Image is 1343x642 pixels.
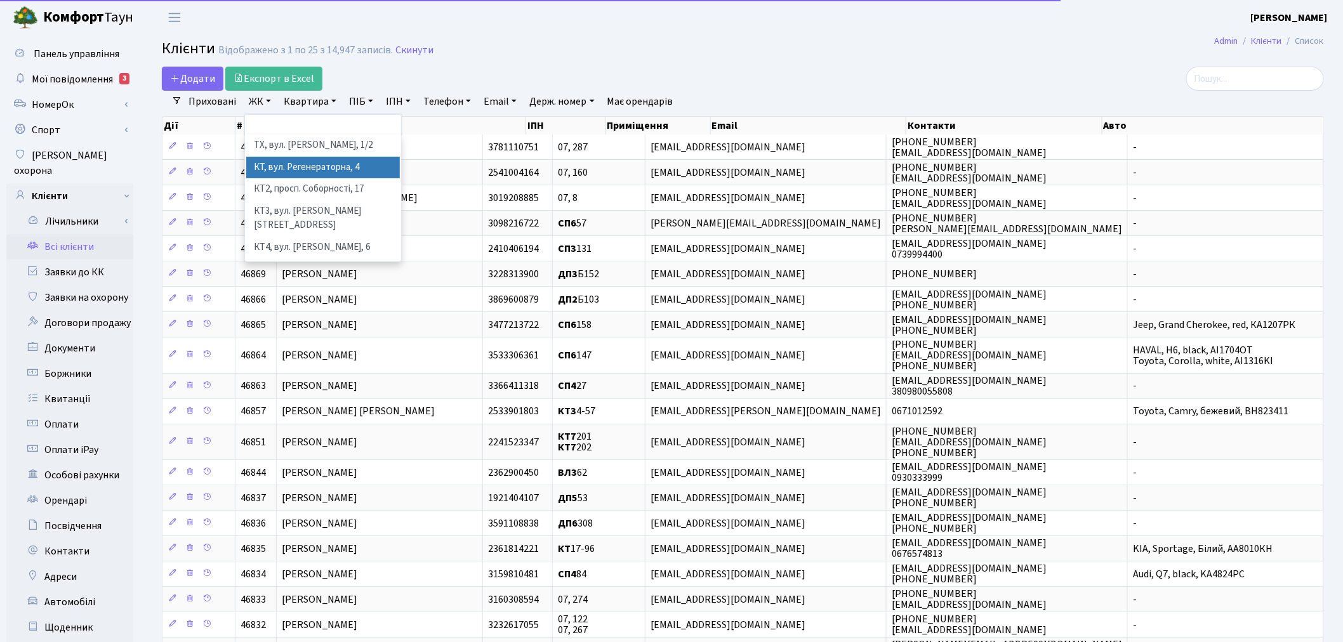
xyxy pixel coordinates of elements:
span: 3232617055 [488,618,539,632]
span: Jeep, Grand Cherokee, red, КА1207РК [1133,318,1295,332]
span: 131 [558,242,592,256]
span: [EMAIL_ADDRESS][DOMAIN_NAME] [PHONE_NUMBER] [892,511,1047,535]
span: - [1133,292,1137,306]
a: Додати [162,67,223,91]
span: [EMAIL_ADDRESS][DOMAIN_NAME] [651,318,805,332]
a: Квитанції [6,386,133,412]
li: КТ3, вул. [PERSON_NAME][STREET_ADDRESS] [246,200,400,237]
span: [EMAIL_ADDRESS][DOMAIN_NAME] [PHONE_NUMBER] [892,561,1047,586]
span: - [1133,491,1137,505]
span: [PERSON_NAME] [282,348,357,362]
span: [EMAIL_ADDRESS][DOMAIN_NAME] [651,542,805,556]
a: Заявки на охорону [6,285,133,310]
span: 46837 [241,491,266,505]
b: КТ [558,542,571,556]
span: 3019208885 [488,191,539,205]
span: Audi, Q7, black, KA4824PC [1133,567,1245,581]
span: - [1133,618,1137,632]
span: - [1133,191,1137,205]
b: СП4 [558,567,576,581]
th: ІПН [526,117,606,134]
span: 07, 287 [558,140,588,154]
span: 46876 [241,166,266,180]
span: [PHONE_NUMBER] [EMAIL_ADDRESS][DOMAIN_NAME] [892,135,1047,160]
span: [PERSON_NAME] [282,593,357,606]
span: Б103 [558,292,599,306]
a: Посвідчення [6,513,133,539]
span: [EMAIL_ADDRESS][DOMAIN_NAME] 0676574813 [892,536,1047,561]
a: Телефон [418,91,476,112]
span: 57 [558,216,586,230]
a: Боржники [6,361,133,386]
span: 27 [558,379,586,393]
a: Всі клієнти [6,234,133,259]
li: КТ5, вул. [PERSON_NAME][STREET_ADDRESS] [246,258,400,294]
span: 46834 [241,567,266,581]
span: 3366411318 [488,379,539,393]
span: 07, 274 [558,593,588,606]
span: 46866 [241,292,266,306]
span: 3781110751 [488,140,539,154]
span: 46875 [241,191,266,205]
span: [PHONE_NUMBER] [892,267,977,281]
span: [PHONE_NUMBER] [EMAIL_ADDRESS][DOMAIN_NAME] [892,186,1047,211]
span: [EMAIL_ADDRESS][DOMAIN_NAME] 380980055808 [892,374,1047,398]
span: 46863 [241,379,266,393]
span: - [1133,166,1137,180]
span: [EMAIL_ADDRESS][DOMAIN_NAME] [651,466,805,480]
a: Скинути [395,44,433,56]
a: Експорт в Excel [225,67,322,91]
span: [PERSON_NAME][EMAIL_ADDRESS][DOMAIN_NAME] [651,216,881,230]
span: Додати [170,72,215,86]
span: 46864 [241,348,266,362]
b: СП6 [558,216,576,230]
span: 3591108838 [488,516,539,530]
span: 3098216722 [488,216,539,230]
span: 46857 [241,405,266,419]
th: Контакти [906,117,1102,134]
span: [EMAIL_ADDRESS][DOMAIN_NAME] [651,140,805,154]
span: 46835 [241,542,266,556]
a: Оплати iPay [6,437,133,462]
span: Панель управління [34,47,119,61]
span: [EMAIL_ADDRESS][DOMAIN_NAME] [651,242,805,256]
a: Квартира [279,91,341,112]
span: 2361814221 [488,542,539,556]
span: 46865 [241,318,266,332]
span: - [1133,593,1137,606]
nav: breadcrumb [1196,28,1343,55]
span: [EMAIL_ADDRESS][DOMAIN_NAME] [651,491,805,505]
b: СП3 [558,242,576,256]
span: - [1133,516,1137,530]
span: 46832 [241,618,266,632]
a: Панель управління [6,41,133,67]
b: КТ3 [558,405,576,419]
th: # [235,117,282,134]
b: ВЛ3 [558,466,577,480]
a: ЖК [244,91,276,112]
span: 147 [558,348,592,362]
a: Договори продажу [6,310,133,336]
a: Мої повідомлення3 [6,67,133,92]
a: Держ. номер [524,91,599,112]
a: Документи [6,336,133,361]
span: 2541004164 [488,166,539,180]
b: [PERSON_NAME] [1251,11,1328,25]
span: 62 [558,466,587,480]
div: Відображено з 1 по 25 з 14,947 записів. [218,44,393,56]
span: [PHONE_NUMBER] [EMAIL_ADDRESS][DOMAIN_NAME] [892,612,1047,637]
span: - [1133,267,1137,281]
span: 2241523347 [488,435,539,449]
span: - [1133,216,1137,230]
span: 07, 122 07, 267 [558,612,588,637]
span: 46869 [241,267,266,281]
b: КТ7 [558,440,576,454]
b: КТ7 [558,429,576,443]
span: 158 [558,318,592,332]
a: Орендарі [6,488,133,513]
span: Б152 [558,267,599,281]
span: [PERSON_NAME] [282,267,357,281]
span: 53 [558,491,588,505]
a: Адреси [6,564,133,589]
span: [EMAIL_ADDRESS][DOMAIN_NAME] [651,292,805,306]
